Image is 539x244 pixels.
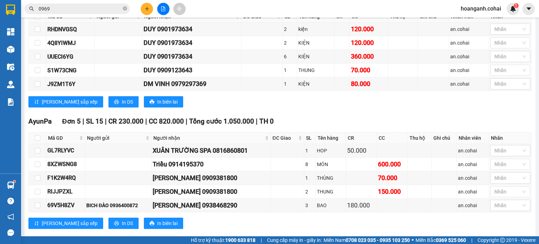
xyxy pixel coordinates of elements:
[317,188,345,196] div: THUNG
[458,202,488,209] div: an.cohai
[458,147,488,154] div: an.cohai
[157,219,178,227] span: In biên lai
[455,4,507,13] span: hoanganh.cohai
[47,52,93,61] div: UUECI6YG
[186,117,187,125] span: |
[47,80,93,88] div: J9ZM1T6Y
[46,199,85,212] td: 69V5H8ZV
[28,96,103,107] button: sort-ascending[PERSON_NAME] sắp xếp
[471,236,472,244] span: |
[298,25,333,33] div: kiện
[7,46,14,53] img: warehouse-icon
[377,132,408,144] th: CC
[298,66,333,74] div: THUNG
[42,219,98,227] span: [PERSON_NAME] sắp xếp
[189,117,254,125] span: Tổng cước 1.050.000
[7,28,14,35] img: dashboard-icon
[436,237,466,243] strong: 0369 525 060
[122,98,133,106] span: In DS
[6,5,15,15] img: logo-vxr
[153,134,264,142] span: Người nhận
[500,238,505,243] span: copyright
[141,3,153,15] button: plus
[7,98,14,106] img: solution-icon
[457,132,489,144] th: Nhân viên
[7,229,14,236] span: message
[526,6,532,12] span: caret-down
[157,3,169,15] button: file-add
[82,117,84,125] span: |
[298,39,333,47] div: KIỆN
[7,81,14,88] img: warehouse-icon
[284,25,296,33] div: 2
[298,80,333,88] div: KIỆN
[7,63,14,71] img: warehouse-icon
[145,6,149,11] span: plus
[317,147,345,154] div: HOP
[225,237,255,243] strong: 1900 633 818
[47,25,93,34] div: RHDNVGSQ
[114,221,119,226] span: printer
[316,132,346,144] th: Tên hàng
[298,53,333,60] div: KIỆN
[450,25,488,33] div: an.cohai
[46,158,85,171] td: 8XZWSNG8
[523,3,535,15] button: caret-down
[145,117,147,125] span: |
[450,66,488,74] div: an.cohai
[114,99,119,105] span: printer
[347,146,375,156] div: 50.000
[46,22,95,36] td: RHDNVGSQ
[173,3,186,15] button: aim
[108,96,139,107] button: printerIn DS
[267,236,322,244] span: Cung cấp máy in - giấy in:
[144,218,183,229] button: printerIn biên lai
[305,174,314,182] div: 1
[46,77,95,91] td: J9ZM1T6Y
[39,5,121,13] input: Tìm tên, số ĐT hoặc mã đơn
[491,134,530,142] div: Nhãn
[346,132,377,144] th: CR
[46,185,85,199] td: RIJJPZXL
[305,188,314,196] div: 2
[153,173,269,183] div: [PERSON_NAME] 0909381800
[47,160,84,169] div: 8XZWSNG8
[273,134,297,142] span: ĐC Giao
[123,6,127,11] span: close-circle
[144,52,240,61] div: DUY 0901973634
[378,173,406,183] div: 70.000
[144,96,183,107] button: printerIn biên lai
[153,146,269,156] div: XUÂN TRƯỜNG SPA 0816860801
[144,65,240,75] div: DUY 0909123643
[450,53,488,60] div: an.cohai
[42,98,98,106] span: [PERSON_NAME] sắp xếp
[259,117,274,125] span: TH 0
[34,221,39,226] span: sort-ascending
[153,159,269,169] div: Triều 0914195370
[305,147,314,154] div: 1
[284,80,296,88] div: 1
[144,38,240,48] div: DUY 0901973634
[46,144,85,158] td: GL7RLYVC
[415,236,466,244] span: Miền Bắc
[347,200,375,210] div: 180.000
[351,52,387,61] div: 360.000
[412,239,414,242] span: ⚪️
[305,160,314,168] div: 8
[346,237,410,243] strong: 0708 023 035 - 0935 103 250
[317,160,345,168] div: MÓN
[305,202,314,209] div: 3
[324,236,410,244] span: Miền Nam
[153,187,269,197] div: [PERSON_NAME] 0909381800
[515,3,517,8] span: 1
[149,99,154,105] span: printer
[123,6,127,12] span: close-circle
[149,221,154,226] span: printer
[351,79,387,89] div: 80.000
[122,219,133,227] span: In DS
[48,134,78,142] span: Mã GD
[458,160,488,168] div: an.cohai
[261,236,262,244] span: |
[284,39,296,47] div: 2
[514,3,519,8] sup: 1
